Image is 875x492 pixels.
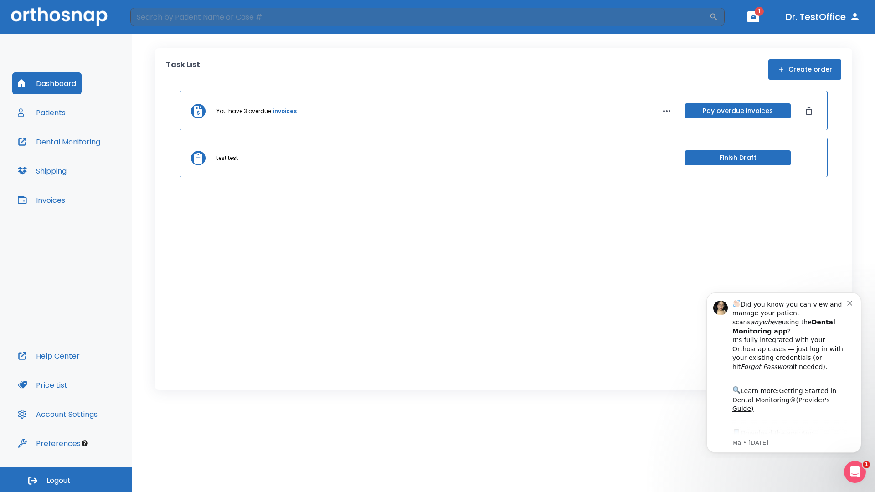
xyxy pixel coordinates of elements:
[863,461,870,468] span: 1
[12,345,85,367] button: Help Center
[12,160,72,182] button: Shipping
[46,476,71,486] span: Logout
[11,7,108,26] img: Orthosnap
[755,7,764,16] span: 1
[12,432,86,454] button: Preferences
[782,9,864,25] button: Dr. TestOffice
[12,374,73,396] button: Price List
[685,103,791,118] button: Pay overdue invoices
[81,439,89,447] div: Tooltip anchor
[685,150,791,165] button: Finish Draft
[12,72,82,94] button: Dashboard
[12,102,71,123] button: Patients
[216,154,238,162] p: test test
[40,145,121,162] a: App Store
[216,107,271,115] p: You have 3 overdue
[12,403,103,425] button: Account Settings
[693,284,875,458] iframe: Intercom notifications message
[768,59,841,80] button: Create order
[12,189,71,211] button: Invoices
[166,59,200,80] p: Task List
[130,8,709,26] input: Search by Patient Name or Case #
[802,104,816,118] button: Dismiss
[273,107,297,115] a: invoices
[40,143,154,190] div: Download the app: | ​ Let us know if you need help getting started!
[844,461,866,483] iframe: Intercom live chat
[40,154,154,163] p: Message from Ma, sent 8w ago
[154,14,162,21] button: Dismiss notification
[12,131,106,153] button: Dental Monitoring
